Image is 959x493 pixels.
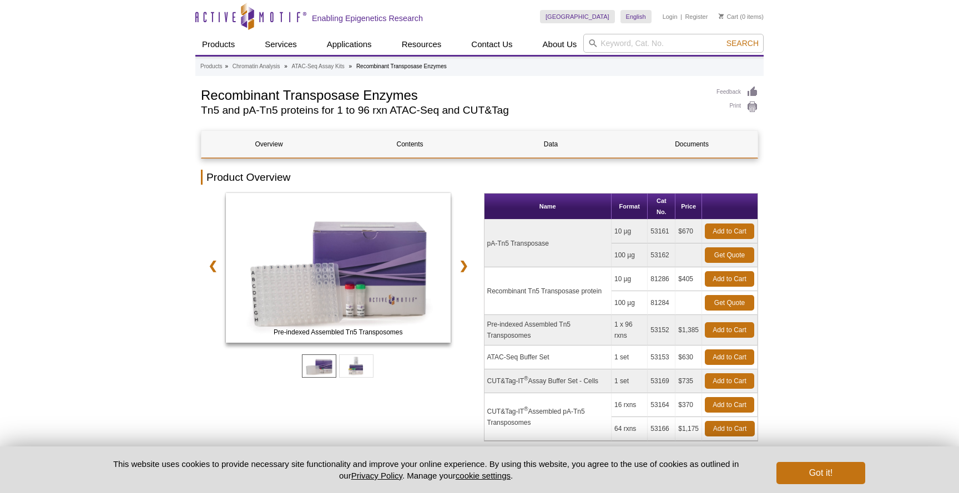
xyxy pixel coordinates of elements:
[612,243,648,267] td: 100 µg
[540,10,615,23] a: [GEOGRAPHIC_DATA]
[226,193,451,343] img: Pre-indexed Assembled Tn5 Transposomes
[612,417,648,441] td: 64 rxns
[675,315,702,345] td: $1,385
[612,369,648,393] td: 1 set
[685,13,708,21] a: Register
[195,34,241,55] a: Products
[452,253,476,278] a: ❯
[583,34,764,53] input: Keyword, Cat. No.
[776,462,865,484] button: Got it!
[705,421,755,436] a: Add to Cart
[612,345,648,369] td: 1 set
[524,406,528,412] sup: ®
[320,34,378,55] a: Applications
[351,471,402,480] a: Privacy Policy
[226,193,451,346] a: ATAC-Seq Kit
[705,397,754,413] a: Add to Cart
[94,458,758,481] p: This website uses cookies to provide necessary site functionality and improve your online experie...
[524,375,528,382] sup: ®
[675,369,702,393] td: $735
[716,101,758,113] a: Print
[648,291,675,315] td: 81284
[705,223,754,239] a: Add to Cart
[484,194,612,220] th: Name
[456,471,511,480] button: cookie settings
[675,194,702,220] th: Price
[342,131,477,157] a: Contents
[716,86,758,98] a: Feedback
[284,63,287,69] li: »
[719,13,738,21] a: Cart
[648,220,675,243] td: 53161
[723,38,762,48] button: Search
[292,62,345,72] a: ATAC-Seq Assay Kits
[484,220,612,267] td: pA-Tn5 Transposase
[680,10,682,23] li: |
[465,34,519,55] a: Contact Us
[201,86,705,103] h1: Recombinant Transposase Enzymes
[612,194,648,220] th: Format
[312,13,423,23] h2: Enabling Epigenetics Research
[200,62,222,72] a: Products
[612,291,648,315] td: 100 µg
[705,322,754,338] a: Add to Cart
[705,247,754,263] a: Get Quote
[484,393,612,441] td: CUT&Tag-IT Assembled pA-Tn5 Transposomes
[612,267,648,291] td: 10 µg
[258,34,304,55] a: Services
[228,327,448,338] span: Pre-indexed Assembled Tn5 Transposomes
[648,315,675,345] td: 53152
[484,345,612,369] td: ATAC-Seq Buffer Set
[648,393,675,417] td: 53164
[675,345,702,369] td: $630
[648,267,675,291] td: 81286
[675,393,702,417] td: $370
[705,295,754,311] a: Get Quote
[201,253,225,278] a: ❮
[356,63,447,69] li: Recombinant Transposase Enzymes
[201,105,705,115] h2: Tn5 and pA-Tn5 proteins for 1 to 96 rxn ATAC-Seq and CUT&Tag
[484,267,612,315] td: Recombinant Tn5 Transposase protein
[719,13,724,19] img: Your Cart
[719,10,764,23] li: (0 items)
[663,13,678,21] a: Login
[648,194,675,220] th: Cat No.
[201,170,758,185] h2: Product Overview
[675,417,702,441] td: $1,175
[483,131,618,157] a: Data
[705,373,754,389] a: Add to Cart
[648,369,675,393] td: 53169
[648,417,675,441] td: 53166
[726,39,759,48] span: Search
[201,131,336,157] a: Overview
[675,267,702,291] td: $405
[612,315,648,345] td: 1 x 96 rxns
[225,63,228,69] li: »
[233,62,280,72] a: Chromatin Analysis
[484,315,612,345] td: Pre-indexed Assembled Tn5 Transposomes
[349,63,352,69] li: »
[648,243,675,267] td: 53162
[675,220,702,243] td: $670
[620,10,652,23] a: English
[705,271,754,287] a: Add to Cart
[484,369,612,393] td: CUT&Tag-IT Assay Buffer Set - Cells
[705,349,754,365] a: Add to Cart
[612,393,648,417] td: 16 rxns
[624,131,759,157] a: Documents
[536,34,584,55] a: About Us
[395,34,448,55] a: Resources
[612,220,648,243] td: 10 µg
[648,345,675,369] td: 53153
